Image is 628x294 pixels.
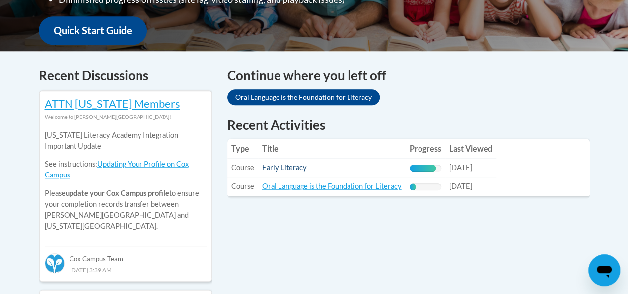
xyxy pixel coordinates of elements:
[445,139,496,159] th: Last Viewed
[449,163,472,172] span: [DATE]
[45,97,180,110] a: ATTN [US_STATE] Members
[227,89,380,105] a: Oral Language is the Foundation for Literacy
[45,130,207,152] p: [US_STATE] Literacy Academy Integration Important Update
[231,182,254,190] span: Course
[45,160,189,179] a: Updating Your Profile on Cox Campus
[449,182,472,190] span: [DATE]
[45,253,65,273] img: Cox Campus Team
[45,122,207,239] div: Please to ensure your completion records transfer between [PERSON_NAME][GEOGRAPHIC_DATA] and [US_...
[45,264,207,275] div: [DATE] 3:39 AM
[45,159,207,180] p: See instructions:
[410,165,436,172] div: Progress, %
[410,183,416,190] div: Progress, %
[262,182,402,190] a: Oral Language is the Foundation for Literacy
[258,139,406,159] th: Title
[262,163,307,172] a: Early Literacy
[588,254,620,286] iframe: Button to launch messaging window
[45,246,207,264] div: Cox Campus Team
[45,112,207,122] div: Welcome to [PERSON_NAME][GEOGRAPHIC_DATA]!
[406,139,445,159] th: Progress
[39,66,212,85] h4: Recent Discussions
[231,163,254,172] span: Course
[227,116,590,134] h1: Recent Activities
[39,16,147,45] a: Quick Start Guide
[227,66,590,85] h4: Continue where you left off
[66,189,169,197] b: update your Cox Campus profile
[227,139,258,159] th: Type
